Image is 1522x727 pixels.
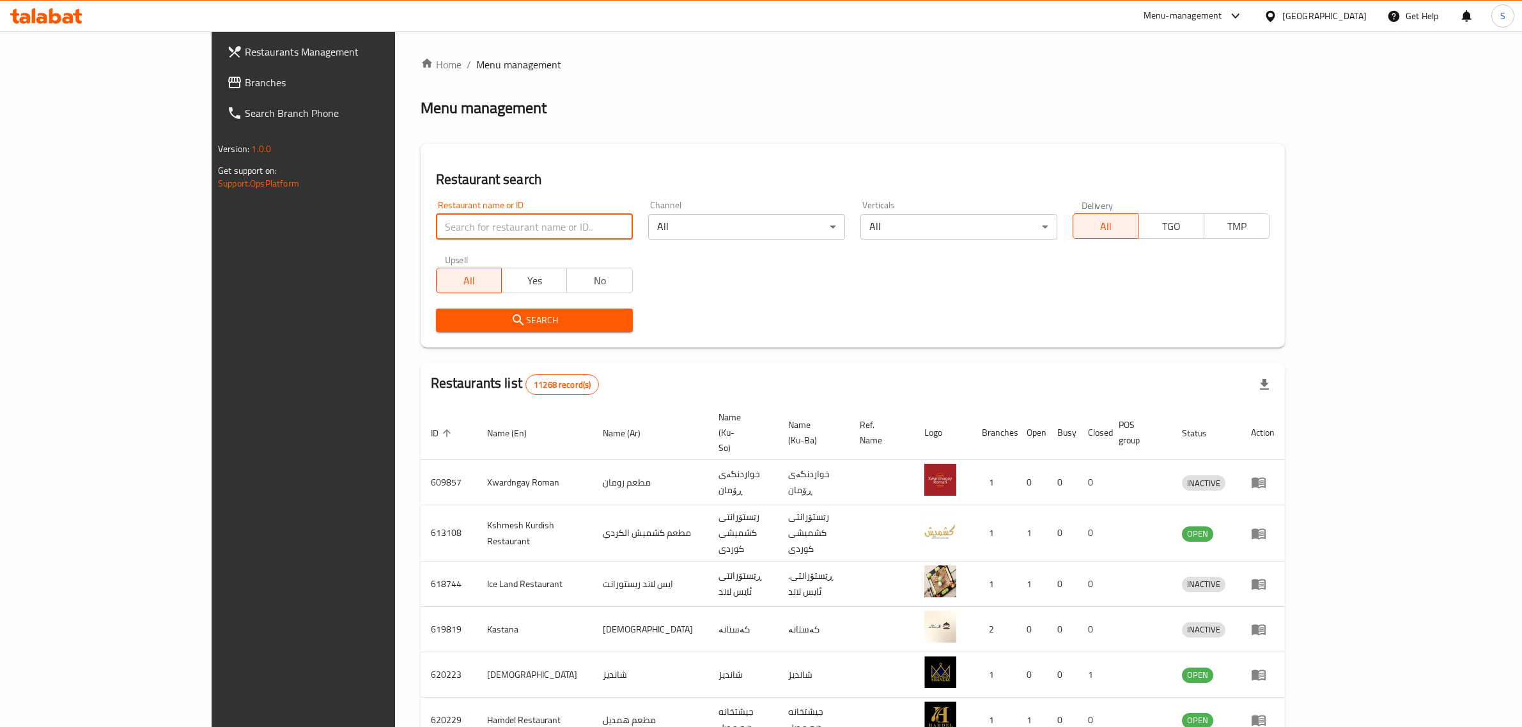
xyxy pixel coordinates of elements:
[501,268,567,293] button: Yes
[708,652,778,698] td: شانديز
[1016,607,1047,652] td: 0
[442,272,497,290] span: All
[1182,425,1223,441] span: Status
[526,379,598,391] span: 11268 record(s)
[924,464,956,496] img: Xwardngay Roman
[1282,9,1367,23] div: [GEOGRAPHIC_DATA]
[1078,217,1133,236] span: All
[1047,460,1078,505] td: 0
[860,417,899,448] span: Ref. Name
[603,425,657,441] span: Name (Ar)
[1078,562,1108,607] td: 0
[1182,526,1213,541] span: OPEN
[1047,406,1078,460] th: Busy
[972,562,1016,607] td: 1
[487,425,543,441] span: Name (En)
[1251,667,1275,682] div: Menu
[778,505,850,562] td: رێستۆرانتی کشمیشى كوردى
[245,44,456,59] span: Restaurants Management
[708,505,778,562] td: رێستۆرانتی کشمیشى كوردى
[718,409,763,455] span: Name (Ku-So)
[1078,652,1108,698] td: 1
[217,67,466,98] a: Branches
[218,175,299,192] a: Support.OpsPlatform
[572,272,627,290] span: No
[1047,562,1078,607] td: 0
[245,75,456,90] span: Branches
[445,255,469,264] label: Upsell
[788,417,834,448] span: Name (Ku-Ba)
[972,460,1016,505] td: 1
[1182,475,1225,491] div: INACTIVE
[1209,217,1264,236] span: TMP
[1251,622,1275,637] div: Menu
[924,565,956,597] img: Ice Land Restaurant
[708,607,778,652] td: کەستانە
[421,98,547,118] h2: Menu management
[1016,505,1047,562] td: 1
[1182,622,1225,637] span: INACTIVE
[1016,562,1047,607] td: 1
[431,374,600,395] h2: Restaurants list
[525,374,599,395] div: Total records count
[507,272,562,290] span: Yes
[1082,201,1114,210] label: Delivery
[778,562,850,607] td: .ڕێستۆرانتی ئایس لاند
[972,406,1016,460] th: Branches
[251,141,271,157] span: 1.0.0
[1016,652,1047,698] td: 0
[972,607,1016,652] td: 2
[648,214,845,240] div: All
[218,141,249,157] span: Version:
[1119,417,1156,448] span: POS group
[1182,526,1213,542] div: OPEN
[1078,406,1108,460] th: Closed
[972,652,1016,698] td: 1
[1251,475,1275,490] div: Menu
[1182,476,1225,491] span: INACTIVE
[708,460,778,505] td: خواردنگەی ڕۆمان
[436,309,633,332] button: Search
[436,214,633,240] input: Search for restaurant name or ID..
[1047,607,1078,652] td: 0
[593,607,708,652] td: [DEMOGRAPHIC_DATA]
[436,268,502,293] button: All
[1144,8,1222,24] div: Menu-management
[778,460,850,505] td: خواردنگەی ڕۆمان
[477,505,593,562] td: Kshmesh Kurdish Restaurant
[477,652,593,698] td: [DEMOGRAPHIC_DATA]
[1144,217,1199,236] span: TGO
[1047,505,1078,562] td: 0
[593,505,708,562] td: مطعم كشميش الكردي
[924,656,956,688] img: Shandiz
[566,268,632,293] button: No
[924,611,956,643] img: Kastana
[477,607,593,652] td: Kastana
[1047,652,1078,698] td: 0
[914,406,972,460] th: Logo
[593,652,708,698] td: شانديز
[477,460,593,505] td: Xwardngay Roman
[593,460,708,505] td: مطعم رومان
[1249,369,1280,400] div: Export file
[436,170,1270,189] h2: Restaurant search
[778,652,850,698] td: شانديز
[467,57,471,72] li: /
[1073,213,1138,239] button: All
[1078,607,1108,652] td: 0
[217,36,466,67] a: Restaurants Management
[446,312,623,328] span: Search
[1182,668,1213,683] div: OPEN
[431,425,455,441] span: ID
[217,98,466,128] a: Search Branch Phone
[1078,505,1108,562] td: 0
[1138,213,1204,239] button: TGO
[708,562,778,607] td: ڕێستۆرانتی ئایس لاند
[1182,622,1225,638] div: INACTIVE
[924,515,956,547] img: Kshmesh Kurdish Restaurant
[1204,213,1270,239] button: TMP
[1241,406,1285,460] th: Action
[1016,406,1047,460] th: Open
[860,214,1057,240] div: All
[972,505,1016,562] td: 1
